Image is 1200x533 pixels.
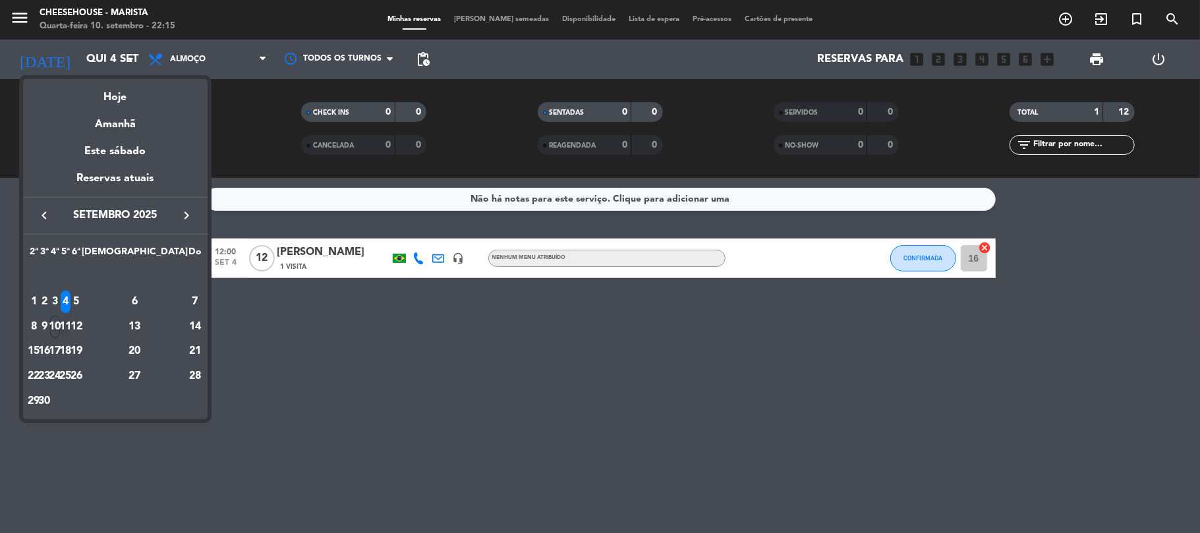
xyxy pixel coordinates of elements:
[29,390,39,412] div: 29
[60,314,71,339] td: 11 de setembro de 2025
[71,364,82,389] td: 26 de setembro de 2025
[23,79,208,106] div: Hoje
[71,339,82,364] td: 19 de setembro de 2025
[50,316,60,338] div: 10
[60,244,71,265] th: Quinta-feira
[71,316,81,338] div: 12
[49,244,60,265] th: Quarta-feira
[175,207,198,224] button: keyboard_arrow_right
[56,207,175,224] span: setembro 2025
[49,339,60,364] td: 17 de setembro de 2025
[40,365,49,387] div: 23
[23,133,208,170] div: Este sábado
[39,339,49,364] td: 16 de setembro de 2025
[28,339,39,364] td: 15 de setembro de 2025
[87,316,183,338] div: 13
[82,339,188,364] td: 20 de setembro de 2025
[29,340,39,362] div: 15
[29,365,39,387] div: 22
[188,365,202,387] div: 28
[61,316,71,338] div: 11
[28,314,39,339] td: 8 de setembro de 2025
[188,291,202,313] div: 7
[29,291,39,313] div: 1
[28,364,39,389] td: 22 de setembro de 2025
[28,264,202,289] td: SET
[60,339,71,364] td: 18 de setembro de 2025
[87,365,183,387] div: 27
[49,364,60,389] td: 24 de setembro de 2025
[50,365,60,387] div: 24
[188,364,202,389] td: 28 de setembro de 2025
[60,289,71,314] td: 4 de setembro de 2025
[23,106,208,133] div: Amanhã
[49,314,60,339] td: 10 de setembro de 2025
[36,208,52,223] i: keyboard_arrow_left
[71,365,81,387] div: 26
[39,389,49,414] td: 30 de setembro de 2025
[40,390,49,412] div: 30
[40,291,49,313] div: 2
[71,289,82,314] td: 5 de setembro de 2025
[61,340,71,362] div: 18
[40,340,49,362] div: 16
[87,291,183,313] div: 6
[60,364,71,389] td: 25 de setembro de 2025
[39,244,49,265] th: Terça-feira
[188,339,202,364] td: 21 de setembro de 2025
[71,244,82,265] th: Sexta-feira
[50,291,60,313] div: 3
[179,208,194,223] i: keyboard_arrow_right
[188,316,202,338] div: 14
[39,289,49,314] td: 2 de setembro de 2025
[82,314,188,339] td: 13 de setembro de 2025
[71,291,81,313] div: 5
[82,364,188,389] td: 27 de setembro de 2025
[188,314,202,339] td: 14 de setembro de 2025
[71,340,81,362] div: 19
[32,207,56,224] button: keyboard_arrow_left
[61,365,71,387] div: 25
[82,289,188,314] td: 6 de setembro de 2025
[40,316,49,338] div: 9
[188,244,202,265] th: Domingo
[61,291,71,313] div: 4
[23,170,208,197] div: Reservas atuais
[39,314,49,339] td: 9 de setembro de 2025
[28,389,39,414] td: 29 de setembro de 2025
[28,289,39,314] td: 1 de setembro de 2025
[50,340,60,362] div: 17
[28,244,39,265] th: Segunda-feira
[39,364,49,389] td: 23 de setembro de 2025
[29,316,39,338] div: 8
[188,289,202,314] td: 7 de setembro de 2025
[49,289,60,314] td: 3 de setembro de 2025
[87,340,183,362] div: 20
[188,340,202,362] div: 21
[71,314,82,339] td: 12 de setembro de 2025
[82,244,188,265] th: Sábado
